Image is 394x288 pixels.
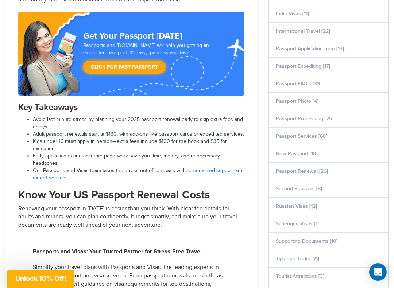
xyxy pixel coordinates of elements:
strong: Know Your US Passport Renewal Costs [18,188,210,202]
a: Passport Processing [25] [276,116,333,122]
a: personalized support and expert services [33,168,244,181]
a: Click for Fast Passport [83,61,166,74]
div: Passports and [DOMAIN_NAME] will help you getting an expedited passport. It's easy, painless and ... [80,42,219,77]
a: Second Passport [8] [276,186,322,192]
a: Passport FAQ's [39] [276,81,321,87]
div: Open Intercom Messenger [369,263,387,281]
a: Passport Services [68] [276,133,327,139]
span: Kids under 16 must apply in person—extra fees include $100 for the book and $35 for execution. [33,139,227,152]
strong: Passports and Visas: Your Trusted Partner for Stress-Free Travel [33,248,202,255]
li: . [33,167,244,182]
a: Supporting Documents [10] [276,238,338,244]
span: Early applications and accurate paperwork save you time, money, and unnecessary headaches. [33,153,220,166]
a: India Visas [11] [276,11,309,17]
a: Russian Visas [12] [276,203,317,209]
a: International Travel [22] [276,28,330,34]
span: Our Passports and Visas team takes the stress out of renewals with [33,168,186,174]
span: Avoid last-minute stress by planning your 2025 passport renewal early to skip extra fees and delays. [33,117,243,130]
a: Schengen Visas [1] [276,221,319,227]
a: New Passport [18] [276,151,317,157]
a: Passport Expediting [17] [276,63,330,69]
span: Adult passport renewals start at $130, with add-ons like passport cards or expedited services. [33,131,244,137]
strong: Key Takeaways [18,102,78,113]
a: Passport Application form [13] [276,46,344,52]
strong: Get Your Passport [DATE] [83,31,182,41]
a: Passport Photo [4] [276,98,318,104]
span: Unlock 10% Off! [15,275,66,282]
a: Tips and Tricks [21] [276,256,319,262]
a: Passport Renewal [26] [276,168,328,174]
a: Tourist Attractions [3] [276,273,324,279]
div: Unlock 10% Off! [7,270,74,288]
span: Renewing your passport in [DATE] is easier than you think. With clear fee details for adults and ... [18,205,237,229]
